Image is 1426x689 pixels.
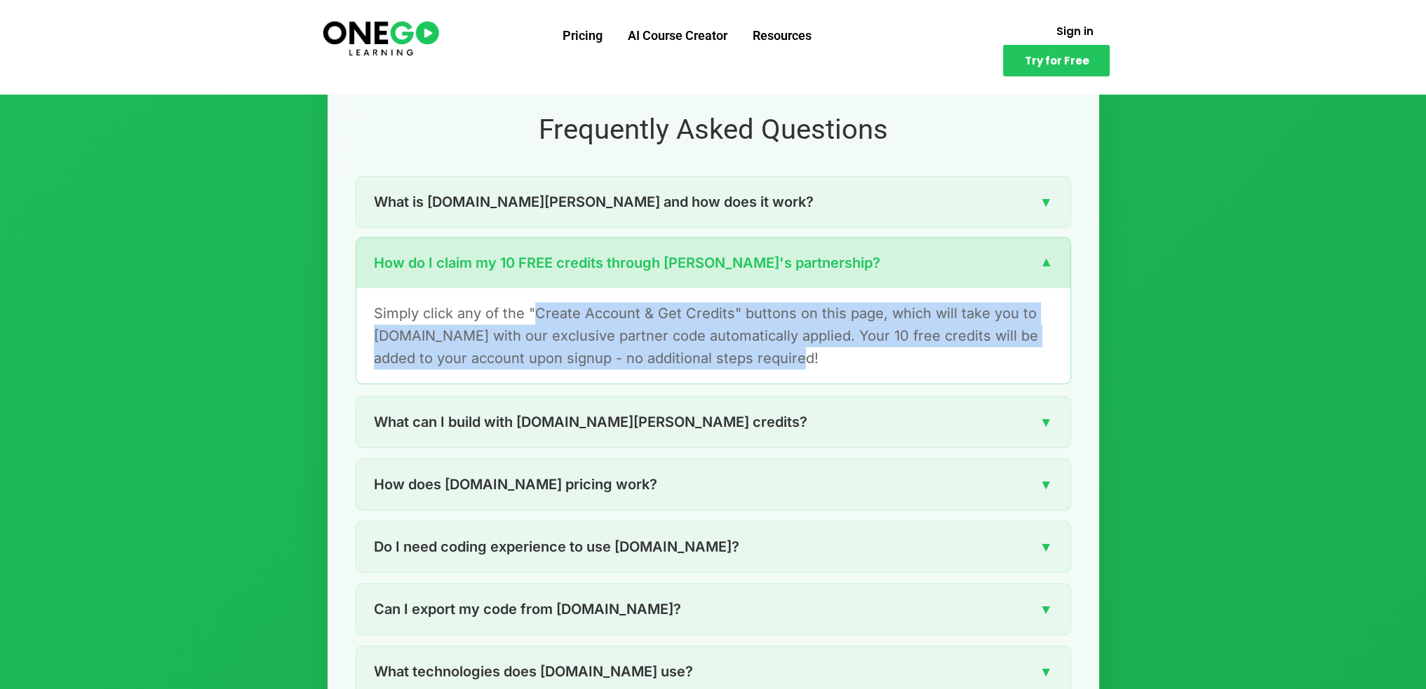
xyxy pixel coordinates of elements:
span: ▼ [1040,599,1053,620]
a: Pricing [550,18,615,54]
a: Try for Free [1003,45,1110,76]
a: AI Course Creator [615,18,740,54]
span: ▼ [1040,661,1053,683]
span: ▼ [1040,191,1053,213]
span: How does [DOMAIN_NAME] pricing work? [374,473,657,496]
span: ▼ [1040,536,1053,558]
span: Do I need coding experience to use [DOMAIN_NAME]? [374,535,739,558]
span: What technologies does [DOMAIN_NAME] use? [374,660,693,683]
a: Sign in [1039,18,1110,45]
p: Simply click any of the "Create Account & Get Credits" buttons on this page, which will take you ... [374,302,1053,369]
span: ▼ [1040,474,1053,496]
span: Try for Free [1024,55,1089,66]
a: Resources [740,18,824,54]
span: What is [DOMAIN_NAME][PERSON_NAME] and how does it work? [374,191,814,213]
span: What can I build with [DOMAIN_NAME][PERSON_NAME] credits? [374,411,807,433]
span: Sign in [1056,26,1093,36]
span: Can I export my code from [DOMAIN_NAME]? [374,598,681,620]
span: ▼ [1040,411,1053,433]
span: ▼ [1040,252,1053,274]
h2: Frequently Asked Questions [356,111,1071,148]
span: How do I claim my 10 FREE credits through [PERSON_NAME]'s partnership? [374,252,880,274]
